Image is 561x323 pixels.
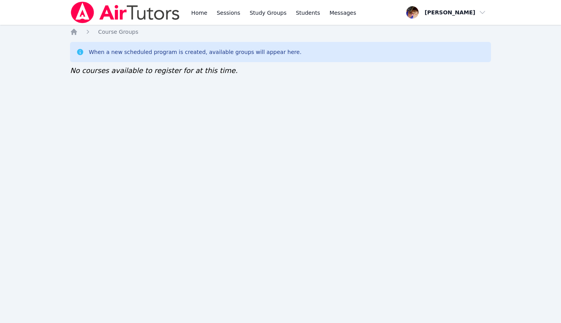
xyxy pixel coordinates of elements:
span: Messages [330,9,356,17]
span: No courses available to register for at this time. [70,66,238,75]
nav: Breadcrumb [70,28,491,36]
span: Course Groups [98,29,138,35]
div: When a new scheduled program is created, available groups will appear here. [89,48,302,56]
img: Air Tutors [70,2,180,23]
a: Course Groups [98,28,138,36]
